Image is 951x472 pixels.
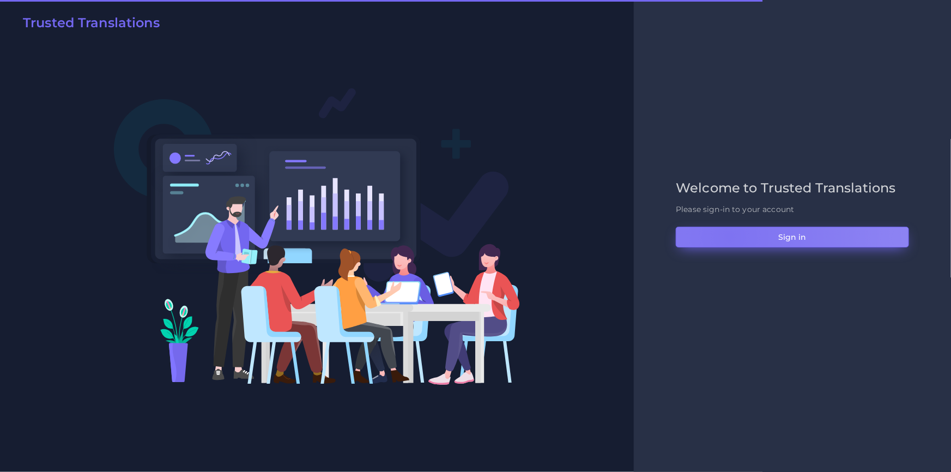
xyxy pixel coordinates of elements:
img: Login V2 [113,87,520,385]
a: Trusted Translations [15,15,160,35]
button: Sign in [676,227,909,247]
p: Please sign-in to your account [676,204,909,215]
h2: Trusted Translations [23,15,160,31]
h2: Welcome to Trusted Translations [676,180,909,196]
